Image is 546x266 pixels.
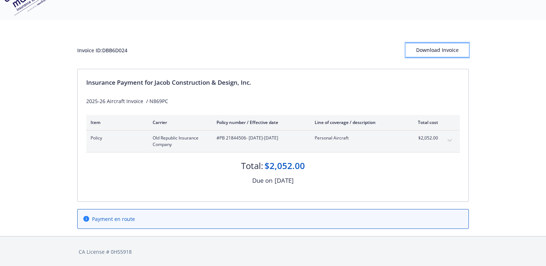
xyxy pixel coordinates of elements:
span: Old Republic Insurance Company [153,135,205,148]
span: $2,052.00 [411,135,438,141]
div: PolicyOld Republic Insurance Company#PB 21844506- [DATE]-[DATE]Personal Aircraft$2,052.00expand c... [86,130,460,152]
span: #PB 21844506 - [DATE]-[DATE] [217,135,303,141]
span: Payment en route [92,215,135,223]
div: CA License # 0H55918 [79,248,467,256]
div: [DATE] [275,176,294,185]
div: Invoice ID: DBB6D024 [77,46,127,54]
button: Download Invoice [406,43,469,57]
div: Due on [252,176,272,185]
button: expand content [444,135,455,146]
div: Line of coverage / description [315,119,399,125]
div: Carrier [153,119,205,125]
div: Total cost [411,119,438,125]
div: Policy number / Effective date [217,119,303,125]
div: Item [91,119,141,125]
div: 2025-26 Aircraft Invoice / N869PC [86,97,460,105]
div: $2,052.00 [265,160,305,172]
div: Total: [241,160,263,172]
span: Policy [91,135,141,141]
span: Personal Aircraft [315,135,399,141]
div: Insurance Payment for Jacob Construction & Design, Inc. [86,78,460,87]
